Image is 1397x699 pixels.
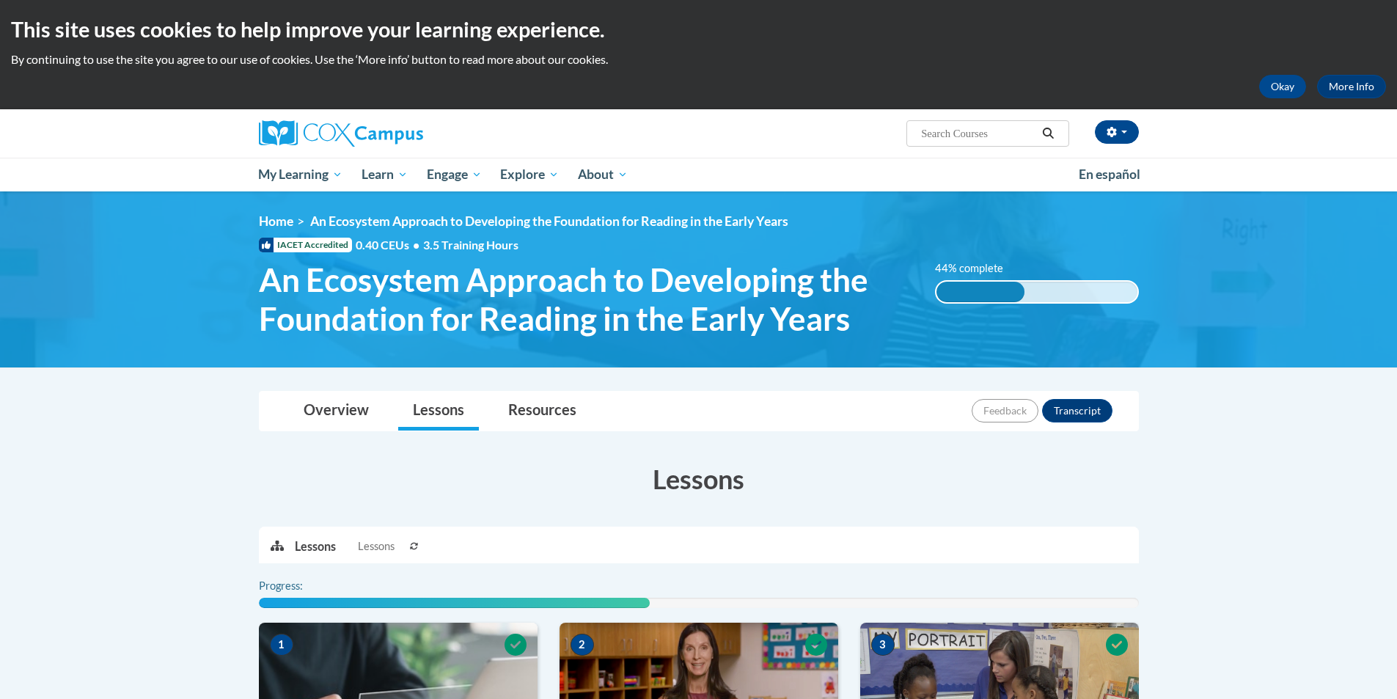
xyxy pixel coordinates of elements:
span: My Learning [258,166,342,183]
div: Main menu [237,158,1161,191]
button: Transcript [1042,399,1112,422]
input: Search Courses [920,125,1037,142]
span: 3.5 Training Hours [423,238,518,252]
button: Okay [1259,75,1306,98]
a: Engage [417,158,491,191]
a: More Info [1317,75,1386,98]
label: 44% complete [935,260,1019,277]
a: Explore [491,158,568,191]
span: Learn [362,166,408,183]
span: 1 [270,634,293,656]
span: 3 [871,634,895,656]
span: An Ecosystem Approach to Developing the Foundation for Reading in the Early Years [310,213,788,229]
a: Resources [494,392,591,431]
a: Cox Campus [259,120,538,147]
h3: Lessons [259,461,1139,497]
span: About [578,166,628,183]
label: Progress: [259,578,343,594]
span: 2 [571,634,594,656]
span: An Ecosystem Approach to Developing the Foundation for Reading in the Early Years [259,260,914,338]
a: Overview [289,392,384,431]
button: Search [1037,125,1059,142]
button: Feedback [972,399,1038,422]
span: 0.40 CEUs [356,237,423,253]
div: 44% complete [936,282,1024,302]
span: Engage [427,166,482,183]
p: By continuing to use the site you agree to our use of cookies. Use the ‘More info’ button to read... [11,51,1386,67]
span: IACET Accredited [259,238,352,252]
span: • [413,238,419,252]
h2: This site uses cookies to help improve your learning experience. [11,15,1386,44]
span: En español [1079,166,1140,182]
img: Cox Campus [259,120,423,147]
a: About [568,158,637,191]
span: Explore [500,166,559,183]
p: Lessons [295,538,336,555]
a: Learn [352,158,417,191]
a: Home [259,213,293,229]
a: Lessons [398,392,479,431]
button: Account Settings [1095,120,1139,144]
a: En español [1069,159,1150,190]
span: Lessons [358,538,395,555]
a: My Learning [249,158,353,191]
